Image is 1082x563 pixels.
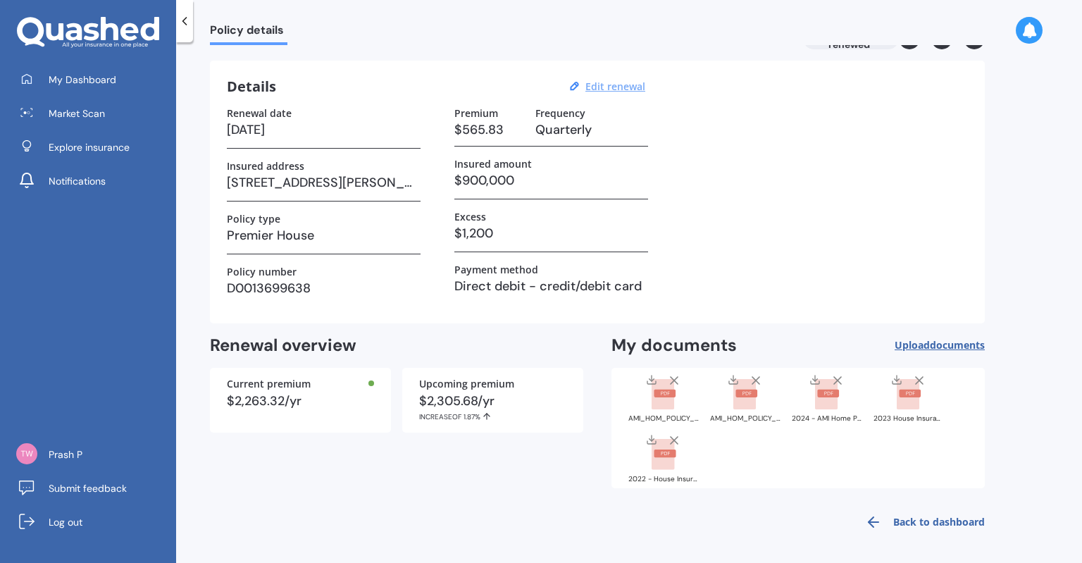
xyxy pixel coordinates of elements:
span: Notifications [49,174,106,188]
span: Log out [49,515,82,529]
span: 1.87% [464,412,480,421]
h3: [STREET_ADDRESS][PERSON_NAME] [227,172,421,193]
a: Explore insurance [11,133,176,161]
h2: Renewal overview [210,335,583,357]
div: 2024 - AMI Home Policy Schedule - HOMA00351158 - 20240921152319409.pdf [792,415,862,422]
label: Payment method [454,264,538,276]
div: AMI_HOM_POLICY_SCHEDULE_HOMA00351158_20250903141436370.pdf [628,415,699,422]
button: Uploaddocuments [895,335,985,357]
div: 2023 House Insurance (Renewed Policy Correspondence - D0013699638).pdf [873,415,944,422]
span: Policy details [210,23,287,42]
h3: $565.83 [454,119,524,140]
div: $2,305.68/yr [419,395,566,421]
img: 81543667793e928f3e63e14623937c6b [16,443,37,464]
label: Excess [454,211,486,223]
h3: [DATE] [227,119,421,140]
h3: $900,000 [454,170,648,191]
span: documents [930,338,985,352]
button: Edit renewal [581,80,649,93]
h3: Direct debit - credit/debit card [454,276,648,297]
label: Policy type [227,213,280,225]
div: $2,263.32/yr [227,395,374,407]
a: My Dashboard [11,66,176,94]
label: Insured amount [454,158,532,170]
label: Premium [454,107,498,119]
h3: Details [227,78,276,96]
a: Back to dashboard [857,505,985,539]
h3: Premier House [227,225,421,246]
h3: Quarterly [535,119,648,140]
a: Market Scan [11,99,176,128]
div: Upcoming premium [419,379,566,389]
span: INCREASE OF [419,412,464,421]
span: Explore insurance [49,140,130,154]
a: Notifications [11,167,176,195]
h3: $1,200 [454,223,648,244]
u: Edit renewal [585,80,645,93]
label: Insured address [227,160,304,172]
div: 2022 - House Insurance (Renewed Policy Correspondence - D0013699638).pdf [628,476,699,483]
span: My Dashboard [49,73,116,87]
span: Submit feedback [49,481,127,495]
label: Renewal date [227,107,292,119]
div: AMI_HOM_POLICY_SCHEDULE_HOMA00351158_20250817230340831.pdf [710,415,781,422]
a: Log out [11,508,176,536]
label: Policy number [227,266,297,278]
div: Current premium [227,379,374,389]
span: Upload [895,340,985,351]
a: Submit feedback [11,474,176,502]
label: Frequency [535,107,585,119]
a: Prash P [11,440,176,469]
span: Market Scan [49,106,105,120]
h2: My documents [611,335,737,357]
h3: D0013699638 [227,278,421,299]
span: Prash P [49,447,82,462]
